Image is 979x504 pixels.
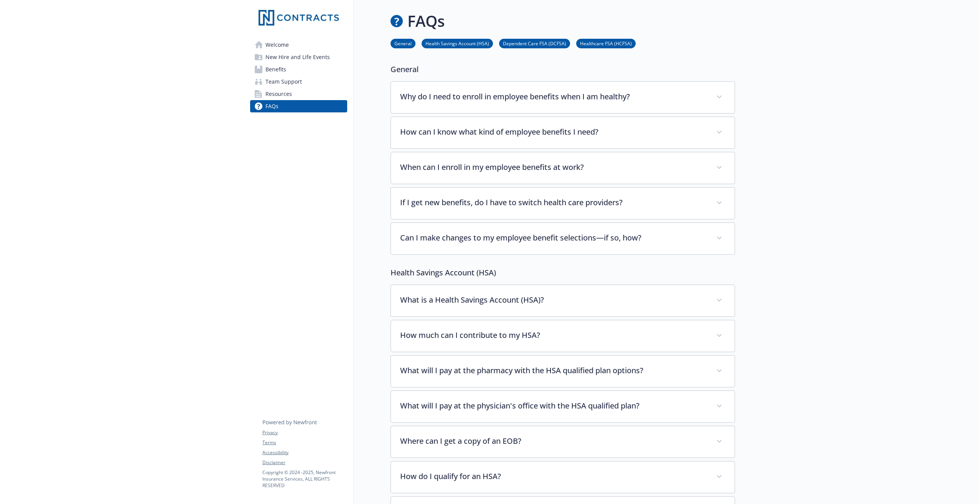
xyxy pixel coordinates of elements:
div: What will I pay at the physician's office with the HSA qualified plan? [391,391,735,422]
a: Dependent Care FSA (DCFSA) [499,40,570,47]
p: What will I pay at the physician's office with the HSA qualified plan? [400,400,707,412]
span: Benefits [265,63,286,76]
a: Resources [250,88,347,100]
a: FAQs [250,100,347,112]
span: New Hire and Life Events [265,51,330,63]
div: When can I enroll in my employee benefits at work? [391,152,735,184]
p: Can I make changes to my employee benefit selections—if so, how? [400,232,707,244]
p: When can I enroll in my employee benefits at work? [400,161,707,173]
p: If I get new benefits, do I have to switch health care providers? [400,197,707,208]
span: Team Support [265,76,302,88]
span: FAQs [265,100,279,112]
p: General [391,64,735,75]
a: Privacy [262,429,347,436]
a: Healthcare FSA (HCFSA) [576,40,636,47]
span: Welcome [265,39,289,51]
p: How can I know what kind of employee benefits I need? [400,126,707,138]
div: How much can I contribute to my HSA? [391,320,735,352]
p: What is a Health Savings Account (HSA)? [400,294,707,306]
a: Terms [262,439,347,446]
div: What will I pay at the pharmacy with the HSA qualified plan options? [391,356,735,387]
div: How do I qualify for an HSA? [391,461,735,493]
div: Can I make changes to my employee benefit selections—if so, how? [391,223,735,254]
h1: FAQs [407,10,445,33]
span: Resources [265,88,292,100]
p: Health Savings Account (HSA) [391,267,735,278]
p: Where can I get a copy of an EOB? [400,435,707,447]
div: Why do I need to enroll in employee benefits when I am healthy? [391,82,735,113]
a: Benefits [250,63,347,76]
p: What will I pay at the pharmacy with the HSA qualified plan options? [400,365,707,376]
a: Welcome [250,39,347,51]
a: Health Savings Account (HSA) [422,40,493,47]
p: Copyright © 2024 - 2025 , Newfront Insurance Services, ALL RIGHTS RESERVED [262,469,347,489]
a: General [391,40,415,47]
div: What is a Health Savings Account (HSA)? [391,285,735,316]
p: Why do I need to enroll in employee benefits when I am healthy? [400,91,707,102]
a: Disclaimer [262,459,347,466]
a: Team Support [250,76,347,88]
a: Accessibility [262,449,347,456]
p: How much can I contribute to my HSA? [400,329,707,341]
div: If I get new benefits, do I have to switch health care providers? [391,188,735,219]
a: New Hire and Life Events [250,51,347,63]
div: How can I know what kind of employee benefits I need? [391,117,735,148]
div: Where can I get a copy of an EOB? [391,426,735,458]
p: How do I qualify for an HSA? [400,471,707,482]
